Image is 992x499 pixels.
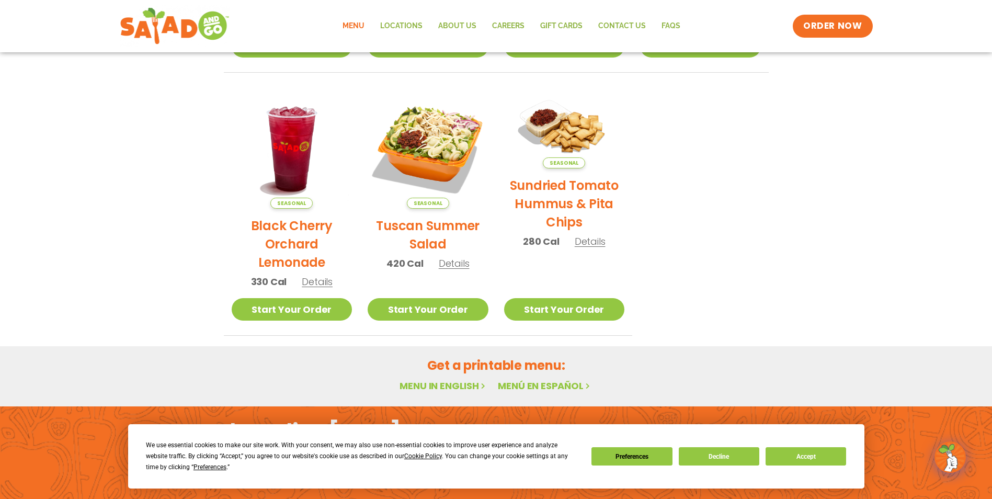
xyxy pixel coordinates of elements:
a: Careers [484,14,532,38]
h2: Download the app [198,460,332,490]
button: Accept [766,447,846,466]
a: Start Your Order [368,298,488,321]
span: Seasonal [270,198,313,209]
button: Decline [679,447,759,466]
h2: Order online [DATE] [198,418,401,444]
img: Product photo for Black Cherry Orchard Lemonade [232,88,352,209]
span: Preferences [193,463,226,471]
span: ORDER NOW [803,20,862,32]
img: Product photo for Tuscan Summer Salad [368,88,488,209]
span: Seasonal [543,157,585,168]
span: 280 Cal [523,234,560,248]
span: Details [302,275,333,288]
h2: Get a printable menu: [224,356,769,375]
a: FAQs [654,14,688,38]
a: GIFT CARDS [532,14,590,38]
a: Contact Us [590,14,654,38]
a: Start Your Order [232,298,352,321]
a: ORDER NOW [793,15,872,38]
div: We use essential cookies to make our site work. With your consent, we may also use non-essential ... [146,440,579,473]
a: Menu [335,14,372,38]
img: new-SAG-logo-768×292 [120,5,230,47]
img: Product photo for Sundried Tomato Hummus & Pita Chips [504,88,625,169]
span: Details [439,257,470,270]
a: Locations [372,14,430,38]
h2: Tuscan Summer Salad [368,217,488,253]
span: 420 Cal [386,256,424,270]
span: Cookie Policy [404,452,442,460]
img: wpChatIcon [936,443,965,472]
h2: Sundried Tomato Hummus & Pita Chips [504,176,625,231]
span: 330 Cal [251,275,287,289]
a: Start Your Order [504,298,625,321]
span: Seasonal [407,198,449,209]
span: Details [575,235,606,248]
a: About Us [430,14,484,38]
a: Menú en español [498,379,592,392]
a: Menu in English [400,379,487,392]
h2: Black Cherry Orchard Lemonade [232,217,352,271]
nav: Menu [335,14,688,38]
button: Preferences [591,447,672,466]
div: Cookie Consent Prompt [128,424,864,489]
